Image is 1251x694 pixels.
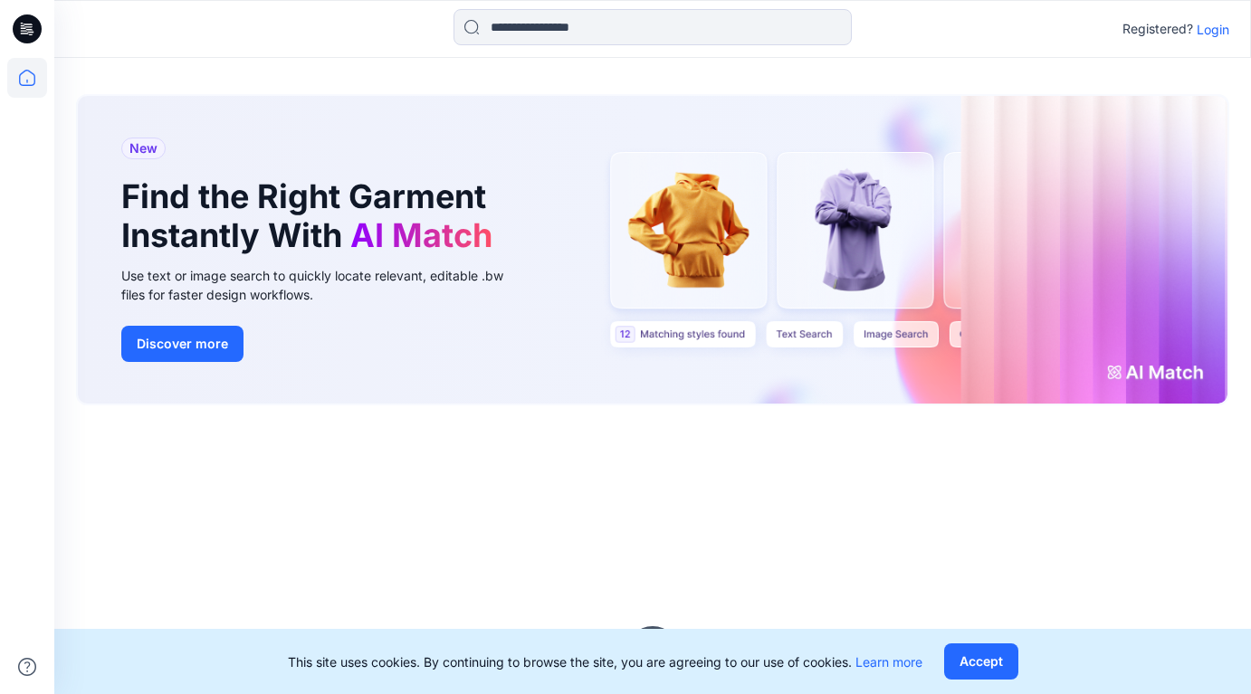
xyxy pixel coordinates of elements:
[129,138,158,159] span: New
[855,654,922,670] a: Learn more
[944,643,1018,680] button: Accept
[121,266,529,304] div: Use text or image search to quickly locate relevant, editable .bw files for faster design workflows.
[121,326,244,362] button: Discover more
[288,652,922,671] p: This site uses cookies. By continuing to browse the site, you are agreeing to our use of cookies.
[1197,20,1229,39] p: Login
[121,177,501,255] h1: Find the Right Garment Instantly With
[350,215,492,255] span: AI Match
[1122,18,1193,40] p: Registered?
